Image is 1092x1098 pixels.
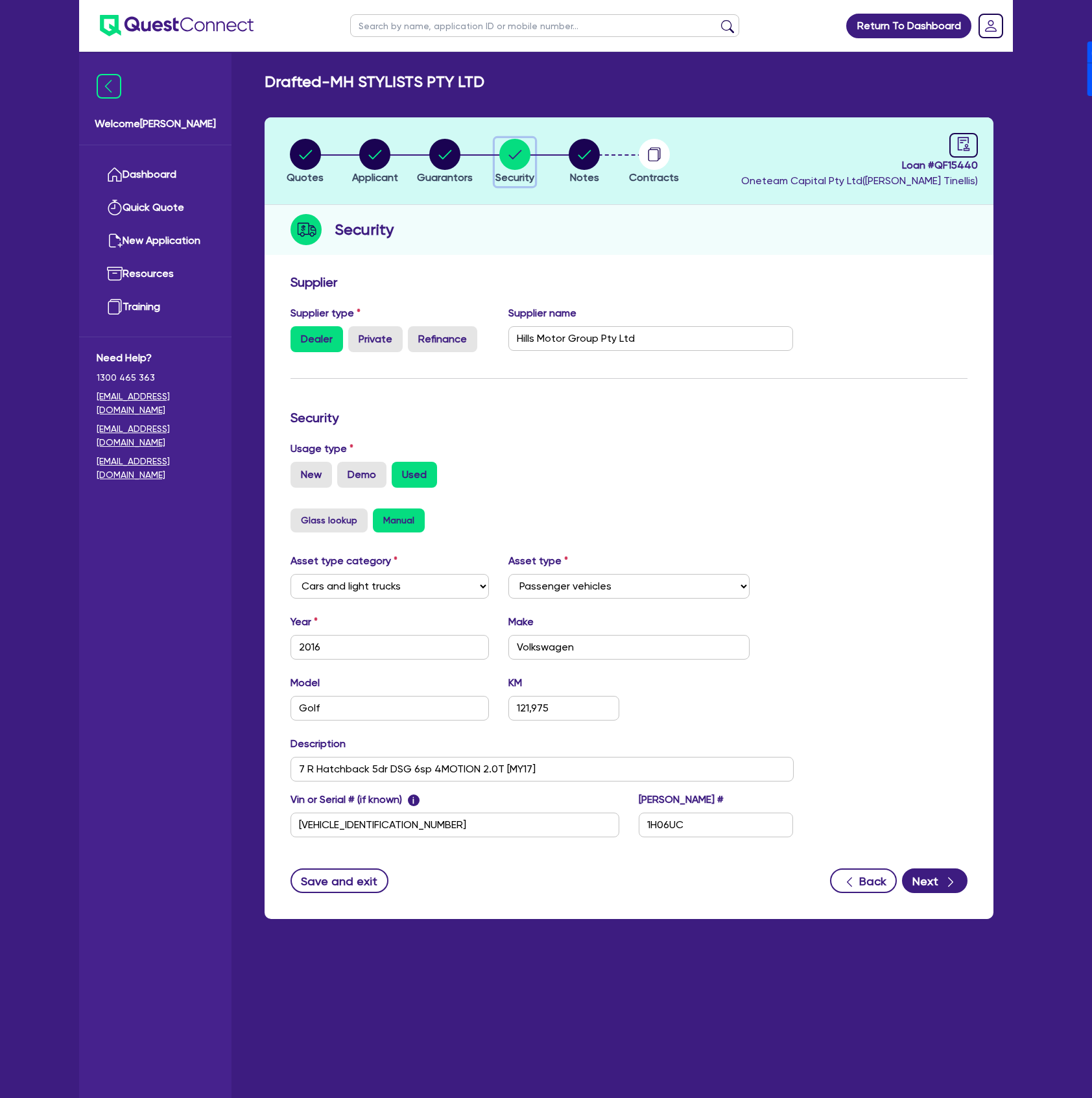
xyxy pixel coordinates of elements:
[495,138,535,186] button: Security
[508,675,522,691] label: KM
[902,868,967,893] button: Next
[291,410,967,425] h3: Security
[107,233,123,248] img: new-application
[265,73,484,91] h2: Drafted - MH STYLISTS PTY LTD
[97,371,214,385] span: 1300 465 363
[351,138,399,186] button: Applicant
[97,224,214,257] a: New Application
[974,9,1008,43] a: Dropdown toggle
[392,462,437,488] label: Used
[97,257,214,291] a: Resources
[508,553,568,569] label: Asset type
[416,138,473,186] button: Guarantors
[97,291,214,324] a: Training
[956,137,971,151] span: audit
[408,326,477,352] label: Refinance
[335,218,394,241] h2: Security
[97,191,214,224] a: Quick Quote
[286,138,324,186] button: Quotes
[417,171,473,184] span: Guarantors
[337,462,386,488] label: Demo
[291,868,388,893] button: Save and exit
[291,792,420,807] label: Vin or Serial # (if known)
[291,508,368,532] button: Glass lookup
[97,455,214,482] a: [EMAIL_ADDRESS][DOMAIN_NAME]
[97,350,214,366] span: Need Help?
[291,462,332,488] label: New
[97,158,214,191] a: Dashboard
[629,171,679,184] span: Contracts
[628,138,680,186] button: Contracts
[408,794,420,806] span: i
[568,138,600,186] button: Notes
[107,200,123,215] img: quick-quote
[348,326,403,352] label: Private
[107,299,123,315] img: training
[291,274,967,290] h3: Supplier
[570,171,599,184] span: Notes
[291,214,322,245] img: step-icon
[741,174,978,187] span: Oneteam Capital Pty Ltd ( [PERSON_NAME] Tinellis )
[97,422,214,449] a: [EMAIL_ADDRESS][DOMAIN_NAME]
[100,15,254,36] img: quest-connect-logo-blue
[97,74,121,99] img: icon-menu-close
[352,171,398,184] span: Applicant
[95,116,216,132] span: Welcome [PERSON_NAME]
[291,305,361,321] label: Supplier type
[291,326,343,352] label: Dealer
[291,736,346,752] label: Description
[291,614,318,630] label: Year
[495,171,534,184] span: Security
[830,868,897,893] button: Back
[846,14,971,38] a: Return To Dashboard
[97,390,214,417] a: [EMAIL_ADDRESS][DOMAIN_NAME]
[373,508,425,532] button: Manual
[291,441,353,457] label: Usage type
[741,158,978,173] span: Loan # QF15440
[287,171,324,184] span: Quotes
[508,614,534,630] label: Make
[350,14,739,37] input: Search by name, application ID or mobile number...
[639,792,724,807] label: [PERSON_NAME] #
[107,266,123,281] img: resources
[291,553,398,569] label: Asset type category
[508,305,576,321] label: Supplier name
[291,675,320,691] label: Model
